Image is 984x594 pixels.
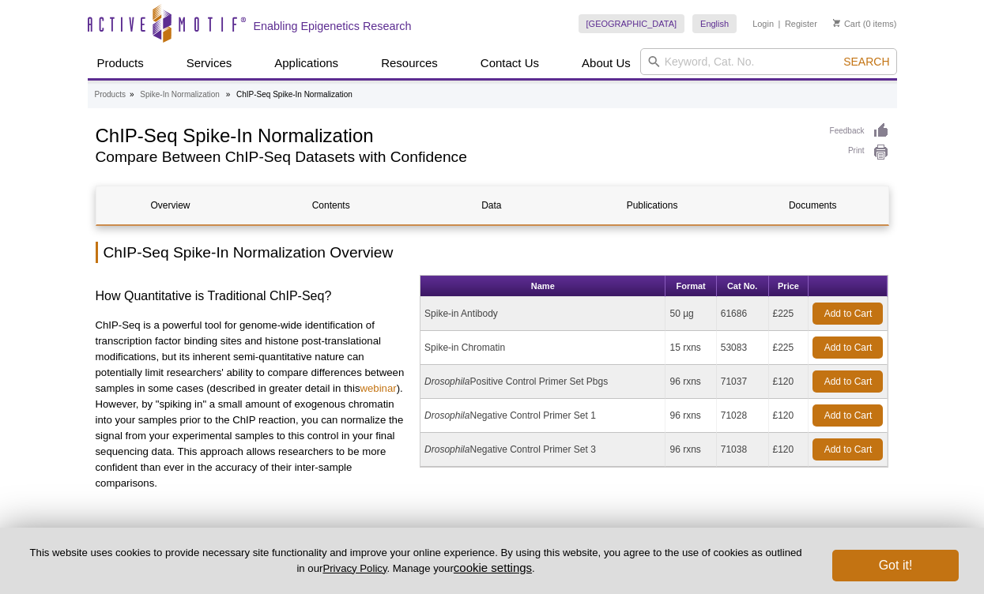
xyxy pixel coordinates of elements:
[769,399,809,433] td: £120
[96,287,409,306] h3: How Quantitative is Traditional ChIP-Seq?
[420,331,665,365] td: Spike-in Chromatin
[640,48,897,75] input: Keyword, Cat. No.
[96,242,889,263] h2: ChIP-Seq Spike-In Normalization Overview
[832,550,959,581] button: Got it!
[717,297,769,331] td: 61686
[420,276,665,297] th: Name
[424,444,469,455] i: Drosophila
[140,88,220,102] a: Spike-In Normalization
[424,376,469,387] i: Drosophila
[833,18,861,29] a: Cart
[96,318,409,491] p: ChIP-Seq is a powerful tool for genome-wide identification of transcription factor binding sites ...
[830,122,889,140] a: Feedback
[812,336,883,359] a: Add to Cart
[692,14,737,33] a: English
[360,382,396,394] a: webinar
[665,399,716,433] td: 96 rxns
[812,303,883,325] a: Add to Cart
[717,331,769,365] td: 53083
[257,186,405,224] a: Contents
[665,276,716,297] th: Format
[812,404,883,427] a: Add to Cart
[254,19,412,33] h2: Enabling Epigenetics Research
[471,48,549,78] a: Contact Us
[717,365,769,399] td: 71037
[769,297,809,331] td: £225
[738,186,887,224] a: Documents
[752,18,774,29] a: Login
[717,399,769,433] td: 71028
[769,365,809,399] td: £120
[717,433,769,467] td: 71038
[454,561,532,574] button: cookie settings
[420,365,665,399] td: Positive Control Primer Set Pbgs
[96,150,814,164] h2: Compare Between ChIP-Seq Datasets with Confidence
[579,14,685,33] a: [GEOGRAPHIC_DATA]
[420,433,665,467] td: Negative Control Primer Set 3
[226,90,231,99] li: »
[417,186,566,224] a: Data
[665,365,716,399] td: 96 rxns
[130,90,134,99] li: »
[177,48,242,78] a: Services
[236,90,353,99] li: ChIP-Seq Spike-In Normalization
[785,18,817,29] a: Register
[96,122,814,146] h1: ChIP-Seq Spike-In Normalization
[769,276,809,297] th: Price
[96,186,245,224] a: Overview
[25,546,806,576] p: This website uses cookies to provide necessary site functionality and improve your online experie...
[665,331,716,365] td: 15 rxns
[833,19,840,27] img: Your Cart
[424,410,469,421] i: Drosophila
[420,297,665,331] td: Spike-in Antibody
[812,438,883,461] a: Add to Cart
[665,297,716,331] td: 50 µg
[812,370,883,393] a: Add to Cart
[88,48,153,78] a: Products
[779,14,781,33] li: |
[371,48,447,78] a: Resources
[665,433,716,467] td: 96 rxns
[420,399,665,433] td: Negative Control Primer Set 1
[265,48,348,78] a: Applications
[578,186,726,224] a: Publications
[830,144,889,161] a: Print
[769,331,809,365] td: £225
[769,433,809,467] td: £120
[839,55,894,69] button: Search
[322,562,386,574] a: Privacy Policy
[95,88,126,102] a: Products
[843,55,889,68] span: Search
[930,540,968,578] iframe: Intercom live chat
[572,48,640,78] a: About Us
[833,14,897,33] li: (0 items)
[717,276,769,297] th: Cat No.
